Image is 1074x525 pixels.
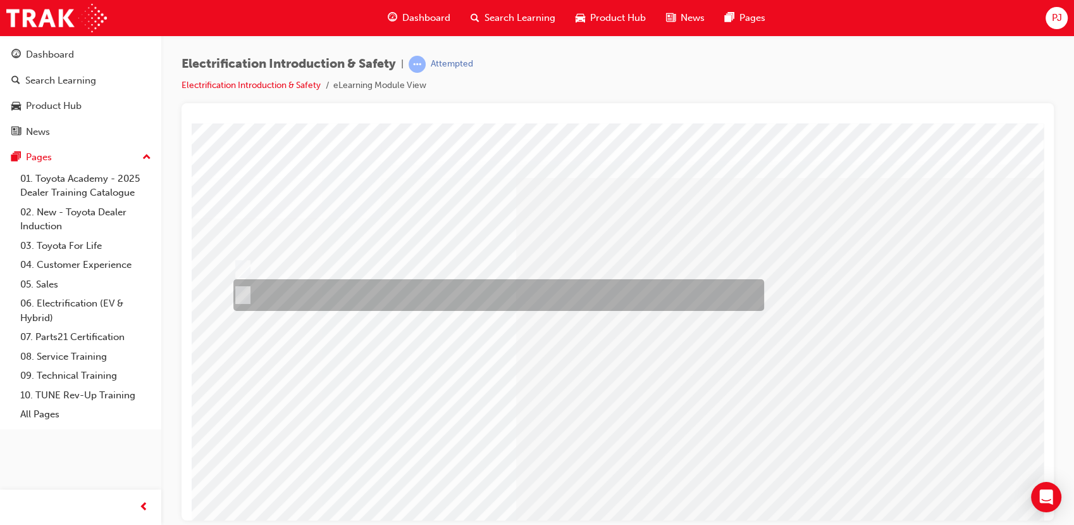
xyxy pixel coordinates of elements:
span: car-icon [11,101,21,112]
span: search-icon [471,10,479,26]
a: All Pages [15,405,156,424]
div: Pages [26,150,52,165]
span: guage-icon [388,10,397,26]
div: Search Learning [25,73,96,88]
a: News [5,120,156,144]
a: guage-iconDashboard [378,5,460,31]
div: News [26,125,50,139]
a: 04. Customer Experience [15,255,156,275]
a: car-iconProduct Hub [565,5,656,31]
span: Product Hub [590,11,646,25]
span: search-icon [11,75,20,87]
a: search-iconSearch Learning [460,5,565,31]
span: Pages [739,11,765,25]
span: PJ [1051,11,1061,25]
a: Search Learning [5,69,156,92]
a: 08. Service Training [15,347,156,367]
button: DashboardSearch LearningProduct HubNews [5,41,156,146]
span: pages-icon [725,10,734,26]
span: News [681,11,705,25]
span: guage-icon [11,49,21,61]
a: pages-iconPages [715,5,775,31]
div: Product Hub [26,99,82,113]
span: | [401,57,404,72]
li: eLearning Module View [333,79,426,93]
div: Open Intercom Messenger [1031,482,1061,512]
a: Electrification Introduction & Safety [182,80,321,91]
span: news-icon [11,127,21,138]
span: learningRecordVerb_ATTEMPT-icon [409,56,426,73]
button: Pages [5,146,156,169]
a: 10. TUNE Rev-Up Training [15,386,156,405]
img: Trak [6,4,107,32]
span: news-icon [666,10,676,26]
span: prev-icon [139,500,149,516]
a: news-iconNews [656,5,715,31]
a: 07. Parts21 Certification [15,327,156,347]
a: 02. New - Toyota Dealer Induction [15,203,156,236]
span: car-icon [576,10,585,26]
a: 06. Electrification (EV & Hybrid) [15,294,156,327]
div: Attempted [431,58,473,70]
div: Dashboard [26,47,74,62]
a: Dashboard [5,43,156,66]
span: up-icon [142,149,151,166]
a: 09. Technical Training [15,366,156,386]
span: Search Learning [485,11,555,25]
span: Electrification Introduction & Safety [182,57,396,72]
span: pages-icon [11,152,21,163]
button: PJ [1046,7,1068,29]
a: Product Hub [5,94,156,118]
a: 03. Toyota For Life [15,236,156,256]
a: 05. Sales [15,275,156,294]
span: Dashboard [402,11,450,25]
a: 01. Toyota Academy - 2025 Dealer Training Catalogue [15,169,156,203]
